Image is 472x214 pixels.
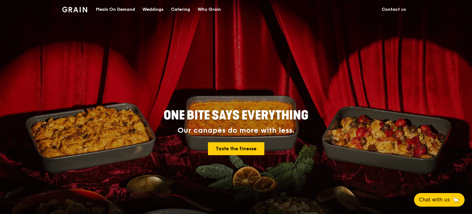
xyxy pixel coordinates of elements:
div: Weddings [142,0,164,19]
a: Catering [167,0,194,19]
div: Meals On Demand [96,0,135,19]
div: Catering [171,0,190,19]
a: Taste the finesse [208,142,264,155]
div: Our canapés do more with less. [125,126,347,135]
span: Chat with us [419,196,450,204]
a: Contact us [378,0,410,19]
div: Why Grain [197,0,221,19]
span: ONE BITE SAYS EVERYTHING [164,108,308,123]
img: Grain [62,7,87,12]
span: 🦙 [452,196,460,204]
a: Why Grain [194,0,225,19]
button: Chat with us🦙 [414,193,465,207]
a: Weddings [139,0,167,19]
